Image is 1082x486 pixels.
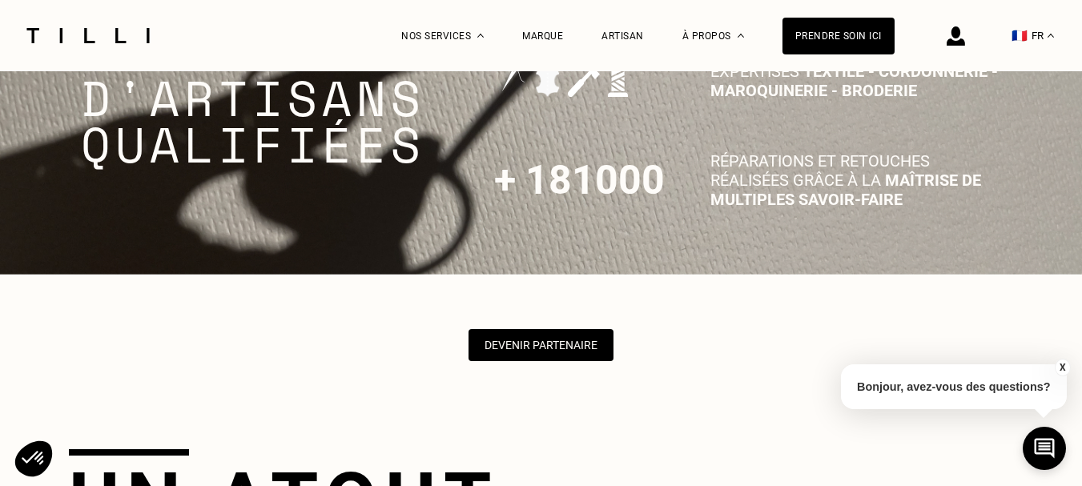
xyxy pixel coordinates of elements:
p: Bonjour, avez-vous des questions? [841,364,1067,409]
span: TEXTILE - CORDONNERIE - MAROQUINERIE - BRODERIE [710,62,998,100]
button: X [1054,359,1070,376]
a: Marque [522,30,563,42]
span: Expertises [710,62,1002,100]
button: Devenir Partenaire [469,329,613,361]
img: menu déroulant [1048,34,1054,38]
a: Artisan [601,30,644,42]
h3: réseau d'artisans qualifiées [81,29,462,167]
img: picto couture [494,65,528,97]
img: Menu déroulant à propos [738,34,744,38]
img: icône connexion [947,26,965,46]
a: Prendre soin ici [782,18,895,54]
img: picto broderie [608,65,628,97]
span: maîtrise de multiples savoir-faire [710,171,981,209]
img: picto maroquinerie [536,65,560,97]
span: Réparations et retouches réalisées grâce à la [710,151,1002,209]
img: picto cordonnerie [568,65,600,97]
span: 181000 [494,161,670,199]
span: 🇫🇷 [1012,28,1028,43]
img: Menu déroulant [477,34,484,38]
img: Logo du service de couturière Tilli [21,28,155,43]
